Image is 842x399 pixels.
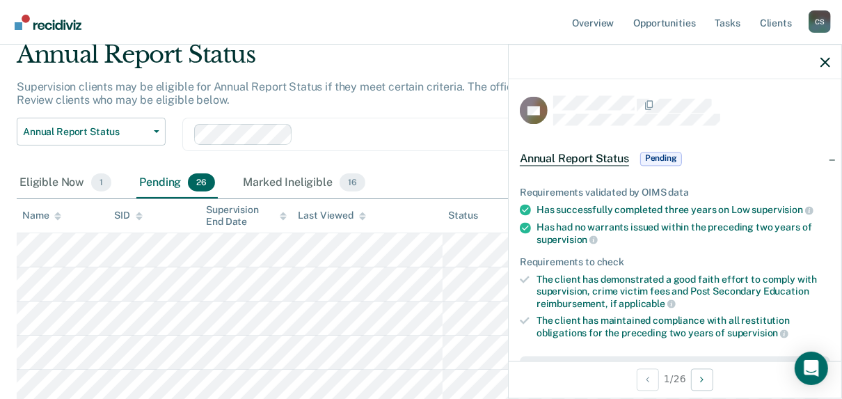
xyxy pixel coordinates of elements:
[17,40,775,80] div: Annual Report Status
[520,152,629,166] span: Annual Report Status
[206,204,287,228] div: Supervision End Date
[15,15,81,30] img: Recidiviz
[537,204,830,217] div: Has successfully completed three years on Low
[637,368,659,391] button: Previous Opportunity
[752,205,813,216] span: supervision
[240,168,367,198] div: Marked Ineligible
[537,315,830,339] div: The client has maintained compliance with all restitution obligations for the preceding two years of
[340,173,365,191] span: 16
[136,168,218,198] div: Pending
[727,328,788,339] span: supervision
[537,222,830,246] div: Has had no warrants issued within the preceding two years of
[17,168,114,198] div: Eligible Now
[809,10,831,33] button: Profile dropdown button
[114,210,143,221] div: SID
[22,210,61,221] div: Name
[640,152,682,166] span: Pending
[520,187,830,198] div: Requirements validated by OIMS data
[691,368,713,391] button: Next Opportunity
[509,361,841,398] div: 1 / 26
[795,352,828,385] div: Open Intercom Messenger
[809,10,831,33] div: C S
[537,274,830,310] div: The client has demonstrated a good faith effort to comply with supervision, crime victim fees and...
[509,136,841,181] div: Annual Report StatusPending
[537,234,598,245] span: supervision
[298,210,365,221] div: Last Viewed
[520,257,830,269] div: Requirements to check
[91,173,111,191] span: 1
[619,298,676,309] span: applicable
[17,80,757,107] p: Supervision clients may be eligible for Annual Report Status if they meet certain criteria. The o...
[188,173,215,191] span: 26
[448,210,478,221] div: Status
[23,126,148,138] span: Annual Report Status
